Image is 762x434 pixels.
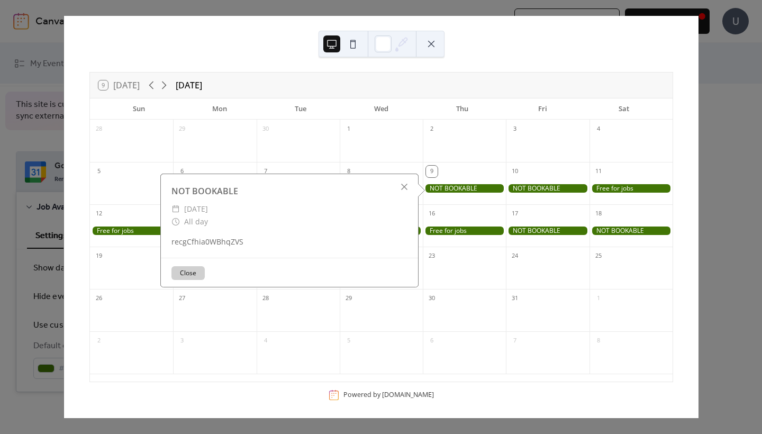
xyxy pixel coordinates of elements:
[93,166,105,177] div: 5
[506,227,589,236] div: NOT BOOKABLE
[98,98,179,120] div: Sun
[260,293,271,304] div: 28
[423,227,506,236] div: Free for jobs
[382,390,434,399] a: [DOMAIN_NAME]
[509,293,521,304] div: 31
[93,250,105,262] div: 19
[589,227,673,236] div: NOT BOOKABLE
[583,98,664,120] div: Sat
[593,335,604,347] div: 8
[184,215,208,228] span: All day
[161,185,418,197] div: NOT BOOKABLE
[176,79,202,92] div: [DATE]
[426,166,438,177] div: 9
[90,227,173,236] div: Free for jobs
[260,123,271,135] div: 30
[176,293,188,304] div: 27
[260,166,271,177] div: 7
[593,250,604,262] div: 25
[343,166,355,177] div: 8
[176,166,188,177] div: 6
[593,166,604,177] div: 11
[509,208,521,220] div: 17
[422,98,503,120] div: Thu
[171,266,205,280] button: Close
[171,215,180,228] div: ​
[426,293,438,304] div: 30
[93,293,105,304] div: 26
[343,390,434,399] div: Powered by
[509,250,521,262] div: 24
[423,184,506,193] div: NOT BOOKABLE
[171,203,180,215] div: ​
[176,335,188,347] div: 3
[93,123,105,135] div: 28
[426,250,438,262] div: 23
[176,123,188,135] div: 29
[93,208,105,220] div: 12
[593,293,604,304] div: 1
[593,208,604,220] div: 18
[343,293,355,304] div: 29
[426,123,438,135] div: 2
[93,335,105,347] div: 2
[506,184,589,193] div: NOT BOOKABLE
[341,98,422,120] div: Wed
[509,335,521,347] div: 7
[503,98,584,120] div: Fri
[260,98,341,120] div: Tue
[161,236,418,247] div: recgCfhia0WBhqZVS
[426,208,438,220] div: 16
[426,335,438,347] div: 6
[509,166,521,177] div: 10
[179,98,260,120] div: Mon
[509,123,521,135] div: 3
[184,203,208,215] span: [DATE]
[260,335,271,347] div: 4
[593,123,604,135] div: 4
[589,184,673,193] div: Free for jobs
[343,335,355,347] div: 5
[343,123,355,135] div: 1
